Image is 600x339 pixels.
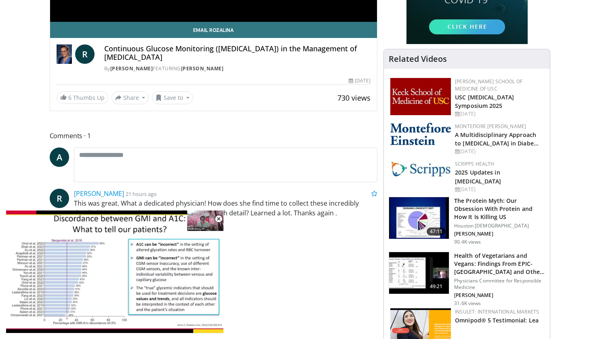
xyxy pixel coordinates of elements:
[104,44,371,62] h4: Continuous Glucose Monitoring ([MEDICAL_DATA]) in the Management of [MEDICAL_DATA]
[454,252,545,276] h3: Health of Vegetarians and Vegans: Findings From EPIC-[GEOGRAPHIC_DATA] and Othe…
[454,292,545,299] p: [PERSON_NAME]
[455,148,543,155] div: [DATE]
[389,252,449,294] img: 606f2b51-b844-428b-aa21-8c0c72d5a896.150x105_q85_crop-smart_upscale.jpg
[57,44,72,64] img: Dr. Rozalina McCoy
[50,189,69,208] a: R
[454,300,481,307] p: 31.6K views
[454,239,481,245] p: 90.4K views
[349,77,371,84] div: [DATE]
[454,278,545,291] p: Physicians Committee for Responsible Medicine
[50,131,378,141] span: Comments 1
[152,91,193,104] button: Save to
[390,78,451,115] img: 7b941f1f-d101-407a-8bfa-07bd47db01ba.png.150x105_q85_autocrop_double_scale_upscale_version-0.2.jpg
[112,91,149,104] button: Share
[389,54,447,64] h4: Related Videos
[455,186,543,193] div: [DATE]
[390,123,451,145] img: b0142b4c-93a1-4b58-8f91-5265c282693c.png.150x105_q85_autocrop_double_scale_upscale_version-0.2.png
[389,252,545,307] a: 49:21 Health of Vegetarians and Vegans: Findings From EPIC-[GEOGRAPHIC_DATA] and Othe… Physicians...
[211,211,227,227] button: Close
[126,190,157,198] small: 21 hours ago
[104,65,371,72] div: By FEATURING
[50,22,377,38] a: Email Rozalina
[455,93,514,109] a: USC [MEDICAL_DATA] Symposium 2025
[427,282,446,291] span: 49:21
[454,223,545,229] p: Houston [DEMOGRAPHIC_DATA]
[181,65,224,72] a: [PERSON_NAME]
[455,78,522,92] a: [PERSON_NAME] School of Medicine of USC
[337,93,371,103] span: 730 views
[455,131,539,147] a: A Multidisciplinary Approach to [MEDICAL_DATA] in Diabe…
[389,197,449,239] img: b7b8b05e-5021-418b-a89a-60a270e7cf82.150x105_q85_crop-smart_upscale.jpg
[74,198,378,218] p: This was great. What a dedicated physician! How does she find time to collect these incredibly de...
[110,65,153,72] a: [PERSON_NAME]
[6,211,224,333] video-js: Video Player
[455,316,539,324] a: Omnipod® 5 Testimonial: Lea
[455,160,494,167] a: Scripps Health
[74,189,124,198] a: [PERSON_NAME]
[68,94,72,101] span: 6
[455,308,539,315] a: Insulet: International Markets
[454,231,545,237] p: [PERSON_NAME]
[50,147,69,167] a: A
[75,44,95,64] a: R
[455,123,526,130] a: Montefiore [PERSON_NAME]
[390,160,451,177] img: c9f2b0b7-b02a-4276-a72a-b0cbb4230bc1.jpg.150x105_q85_autocrop_double_scale_upscale_version-0.2.jpg
[389,197,545,245] a: 47:11 The Protein Myth: Our Obsession With Protein and How It Is Killing US Houston [DEMOGRAPHIC_...
[455,168,501,185] a: 2025 Updates in [MEDICAL_DATA]
[455,110,543,118] div: [DATE]
[427,227,446,236] span: 47:11
[57,91,108,104] a: 6 Thumbs Up
[454,197,545,221] h3: The Protein Myth: Our Obsession With Protein and How It Is Killing US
